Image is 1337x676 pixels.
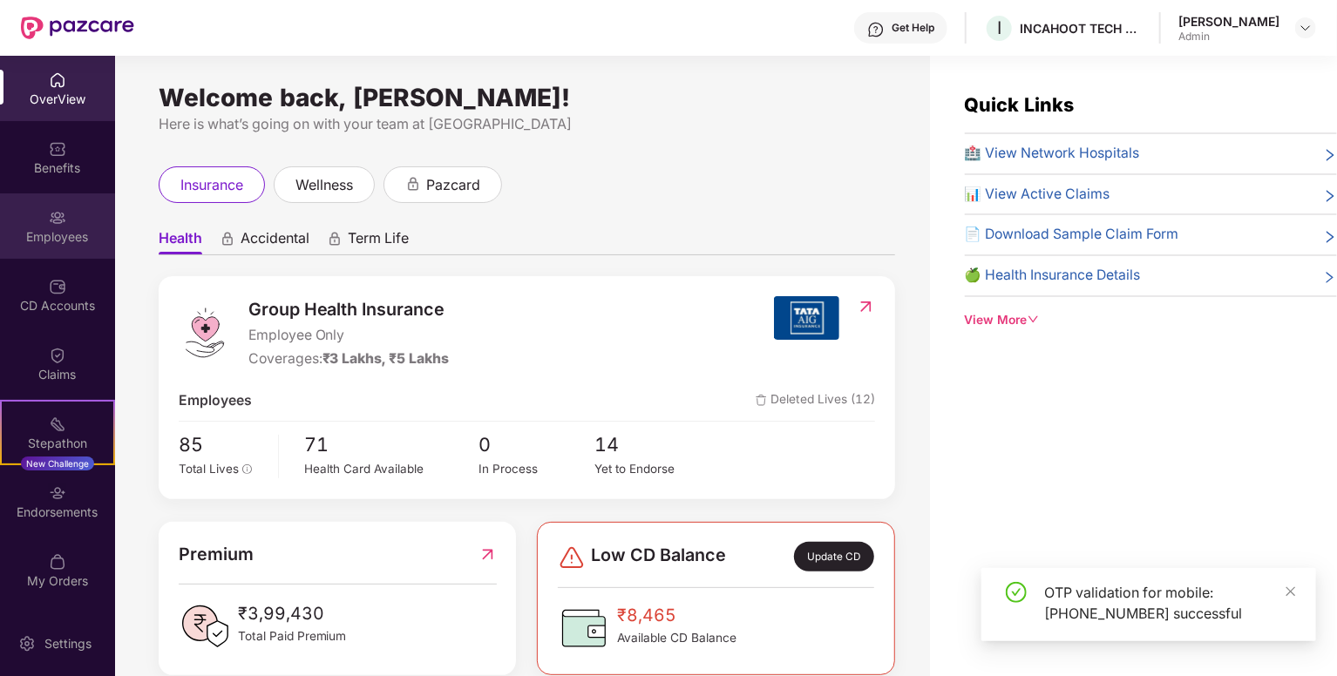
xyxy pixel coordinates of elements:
img: svg+xml;base64,PHN2ZyBpZD0iSGVscC0zMngzMiIgeG1sbnM9Imh0dHA6Ly93d3cudzMub3JnLzIwMDAvc3ZnIiB3aWR0aD... [867,21,885,38]
span: I [997,17,1001,38]
span: wellness [295,174,353,196]
span: Employee Only [248,325,450,347]
img: PaidPremiumIcon [179,600,231,652]
span: 📊 View Active Claims [965,184,1110,206]
div: animation [405,176,421,192]
span: 🏥 View Network Hospitals [965,143,1140,165]
span: 71 [305,430,479,460]
div: Get Help [892,21,934,35]
span: Deleted Lives (12) [756,390,875,412]
div: OTP validation for mobile: [PHONE_NUMBER] successful [1044,582,1295,624]
img: RedirectIcon [478,541,497,568]
img: svg+xml;base64,PHN2ZyBpZD0iTXlfT3JkZXJzIiBkYXRhLW5hbWU9Ik15IE9yZGVycyIgeG1sbnM9Imh0dHA6Ly93d3cudz... [49,553,66,571]
span: Total Paid Premium [238,627,347,646]
img: deleteIcon [756,395,767,406]
span: 🍏 Health Insurance Details [965,265,1141,287]
span: 85 [179,430,266,460]
span: ₹8,465 [617,602,736,629]
span: Employees [179,390,252,412]
span: right [1323,187,1337,206]
span: Total Lives [179,462,239,476]
div: New Challenge [21,456,94,470]
span: info-circle [242,464,253,475]
div: Welcome back, [PERSON_NAME]! [159,91,895,105]
div: [PERSON_NAME] [1178,13,1279,30]
img: svg+xml;base64,PHN2ZyBpZD0iQ0RfQWNjb3VudHMiIGRhdGEtbmFtZT0iQ0QgQWNjb3VudHMiIHhtbG5zPSJodHRwOi8vd3... [49,278,66,295]
div: INCAHOOT TECH SERVICES PRIVATE LIMITED [1020,20,1142,37]
span: 📄 Download Sample Claim Form [965,224,1179,246]
img: insurerIcon [774,296,839,340]
div: In Process [478,460,594,478]
div: Admin [1178,30,1279,44]
span: right [1323,227,1337,246]
img: logo [179,307,231,359]
div: Settings [39,635,97,652]
span: Low CD Balance [591,542,726,571]
div: Here is what’s going on with your team at [GEOGRAPHIC_DATA] [159,113,895,135]
span: Quick Links [965,93,1075,116]
span: 0 [478,430,594,460]
span: Group Health Insurance [248,296,450,323]
img: svg+xml;base64,PHN2ZyBpZD0iRHJvcGRvd24tMzJ4MzIiIHhtbG5zPSJodHRwOi8vd3d3LnczLm9yZy8yMDAwL3N2ZyIgd2... [1299,21,1313,35]
div: View More [965,311,1337,330]
span: Accidental [241,229,309,254]
span: ₹3,99,430 [238,600,347,627]
span: close [1285,585,1297,598]
div: Yet to Endorse [595,460,711,478]
img: RedirectIcon [857,298,875,315]
img: svg+xml;base64,PHN2ZyBpZD0iSG9tZSIgeG1sbnM9Imh0dHA6Ly93d3cudzMub3JnLzIwMDAvc3ZnIiB3aWR0aD0iMjAiIG... [49,71,66,89]
img: svg+xml;base64,PHN2ZyBpZD0iRGFuZ2VyLTMyeDMyIiB4bWxucz0iaHR0cDovL3d3dy53My5vcmcvMjAwMC9zdmciIHdpZH... [558,544,586,571]
span: right [1323,268,1337,287]
span: pazcard [426,174,480,196]
span: Available CD Balance [617,629,736,648]
div: animation [327,231,343,247]
span: Premium [179,541,254,568]
div: Update CD [794,542,874,571]
img: svg+xml;base64,PHN2ZyBpZD0iQmVuZWZpdHMiIHhtbG5zPSJodHRwOi8vd3d3LnczLm9yZy8yMDAwL3N2ZyIgd2lkdGg9Ij... [49,140,66,158]
span: down [1028,314,1040,326]
img: svg+xml;base64,PHN2ZyBpZD0iU2V0dGluZy0yMHgyMCIgeG1sbnM9Imh0dHA6Ly93d3cudzMub3JnLzIwMDAvc3ZnIiB3aW... [18,635,36,652]
div: Coverages: [248,348,450,370]
span: ₹3 Lakhs, ₹5 Lakhs [322,350,450,367]
span: 14 [595,430,711,460]
img: svg+xml;base64,PHN2ZyBpZD0iRW1wbG95ZWVzIiB4bWxucz0iaHR0cDovL3d3dy53My5vcmcvMjAwMC9zdmciIHdpZHRoPS... [49,209,66,226]
img: New Pazcare Logo [21,17,134,39]
span: check-circle [1006,582,1027,603]
span: right [1323,146,1337,165]
span: Term Life [348,229,409,254]
img: svg+xml;base64,PHN2ZyBpZD0iQ2xhaW0iIHhtbG5zPSJodHRwOi8vd3d3LnczLm9yZy8yMDAwL3N2ZyIgd2lkdGg9IjIwIi... [49,347,66,364]
img: CDBalanceIcon [558,602,610,654]
img: svg+xml;base64,PHN2ZyBpZD0iRW5kb3JzZW1lbnRzIiB4bWxucz0iaHR0cDovL3d3dy53My5vcmcvMjAwMC9zdmciIHdpZH... [49,484,66,502]
img: svg+xml;base64,PHN2ZyB4bWxucz0iaHR0cDovL3d3dy53My5vcmcvMjAwMC9zdmciIHdpZHRoPSIyMSIgaGVpZ2h0PSIyMC... [49,416,66,433]
span: insurance [180,174,243,196]
span: Health [159,229,202,254]
div: Stepathon [2,435,113,452]
div: animation [220,231,235,247]
div: Health Card Available [305,460,479,478]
